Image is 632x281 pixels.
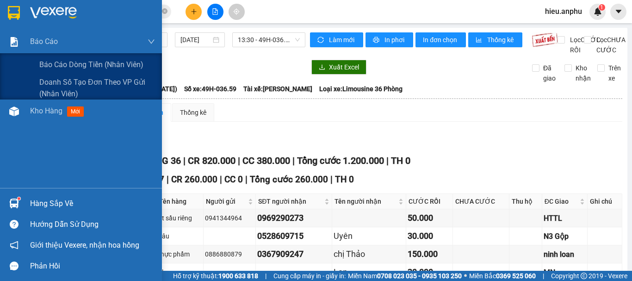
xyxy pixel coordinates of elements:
[257,212,330,225] div: 0969290273
[224,174,243,185] span: CC 0
[30,106,62,115] span: Kho hàng
[238,33,300,47] span: 13:30 - 49H-036.59
[30,259,155,273] div: Phản hồi
[257,248,330,261] div: 0367909247
[9,106,19,116] img: warehouse-icon
[545,196,578,206] span: ĐC Giao
[330,174,333,185] span: |
[256,227,332,245] td: 0528609715
[273,271,346,281] span: Cung cấp máy in - giấy in:
[148,38,155,45] span: down
[406,194,453,209] th: CƯỚC RỒI
[186,4,202,20] button: plus
[233,8,240,15] span: aim
[218,272,258,280] strong: 1900 633 818
[415,32,466,47] button: In đơn chọn
[8,6,20,20] img: logo-vxr
[10,241,19,250] span: notification
[30,197,155,211] div: Hàng sắp về
[191,8,197,15] span: plus
[588,194,622,209] th: Ghi chú
[310,32,363,47] button: syncLàm mới
[468,32,522,47] button: bar-chartThống kê
[157,194,204,209] th: Tên hàng
[10,262,19,270] span: message
[476,37,483,44] span: bar-chart
[162,8,167,14] span: close-circle
[30,218,155,231] div: Hướng dẫn sử dụng
[348,271,462,281] span: Miền Nam
[332,245,406,263] td: chị Thảo
[543,271,544,281] span: |
[205,213,254,223] div: 0941344964
[257,230,330,243] div: 0528609715
[242,155,290,166] span: CC 380.000
[183,155,186,166] span: |
[30,36,58,47] span: Báo cáo
[9,37,19,47] img: solution-icon
[408,248,451,261] div: 150.000
[453,194,509,209] th: CHƯA CƯỚC
[317,37,325,44] span: sync
[610,4,626,20] button: caret-down
[238,155,240,166] span: |
[334,266,404,279] div: Lan
[158,267,202,277] div: 2h
[544,267,586,278] div: MN
[171,174,217,185] span: CR 260.000
[391,155,410,166] span: TH 0
[539,63,559,83] span: Đã giao
[229,4,245,20] button: aim
[180,107,206,118] div: Thống kê
[319,84,403,94] span: Loại xe: Limousine 36 Phòng
[335,174,354,185] span: TH 0
[167,174,169,185] span: |
[319,64,325,71] span: download
[487,35,515,45] span: Thống kê
[538,6,589,17] span: hieu.anphu
[10,220,19,229] span: question-circle
[39,76,155,100] span: Doanh số tạo đơn theo VP gửi (nhân viên)
[292,155,295,166] span: |
[544,212,586,224] div: HTTL
[18,197,20,200] sup: 1
[496,272,536,280] strong: 0369 525 060
[180,35,211,45] input: 13/08/2025
[408,212,451,225] div: 50.000
[143,155,181,166] span: Số KG 36
[329,62,359,72] span: Xuất Excel
[366,32,413,47] button: printerIn phơi
[297,155,384,166] span: Tổng cước 1.200.000
[469,271,536,281] span: Miền Bắc
[509,194,542,209] th: Thu hộ
[158,213,202,223] div: 1t sầu riêng
[184,84,236,94] span: Số xe: 49H-036.59
[250,174,328,185] span: Tổng cước 260.000
[334,230,404,243] div: Uyên
[334,248,404,261] div: chị Thảo
[464,274,467,278] span: ⚪️
[173,271,258,281] span: Hỗ trợ kỹ thuật:
[594,7,602,16] img: icon-new-feature
[245,174,248,185] span: |
[311,60,366,75] button: downloadXuất Excel
[373,37,381,44] span: printer
[243,84,312,94] span: Tài xế: [PERSON_NAME]
[220,174,222,185] span: |
[544,231,586,242] div: N3 Gộp
[408,230,451,243] div: 30.000
[544,249,586,260] div: ninh loan
[67,106,84,117] span: mới
[39,59,143,70] span: Báo cáo dòng tiền (nhân viên)
[212,8,218,15] span: file-add
[572,63,595,83] span: Kho nhận
[162,7,167,16] span: close-circle
[256,209,332,227] td: 0969290273
[408,266,451,279] div: 30.000
[158,231,202,241] div: dâu
[581,273,587,279] span: copyright
[335,196,397,206] span: Tên người nhận
[158,249,202,259] div: thực phẩm
[9,199,19,208] img: warehouse-icon
[377,272,462,280] strong: 0708 023 035 - 0935 103 250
